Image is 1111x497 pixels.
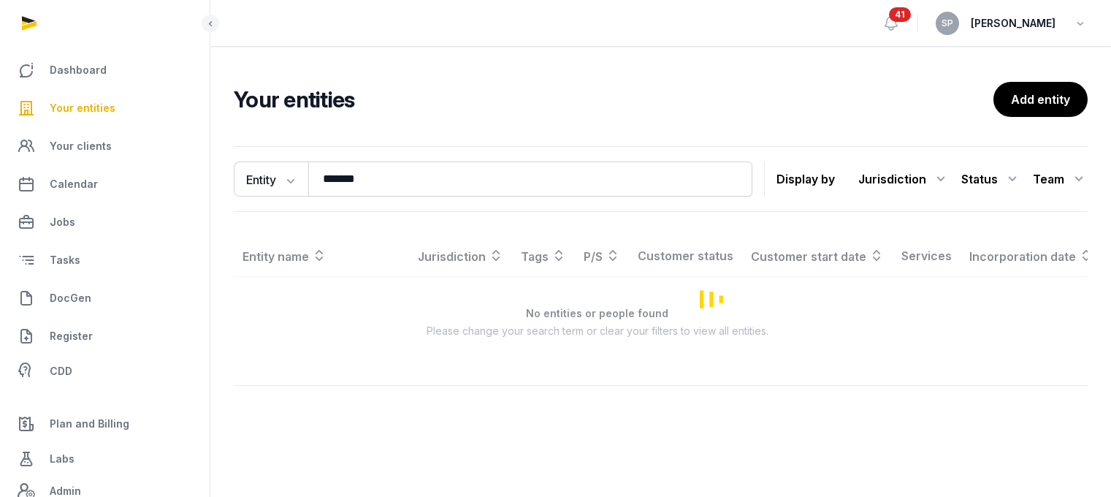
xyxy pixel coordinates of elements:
span: 41 [889,7,911,22]
span: Dashboard [50,61,107,79]
span: Jobs [50,213,75,231]
a: Tasks [12,243,198,278]
a: CDD [12,357,198,386]
span: Your entities [50,99,115,117]
span: Tasks [50,251,80,269]
span: Plan and Billing [50,415,129,433]
a: Your clients [12,129,198,164]
p: Display by [776,167,835,191]
span: [PERSON_NAME] [971,15,1055,32]
a: DocGen [12,281,198,316]
span: SP [942,19,953,28]
span: CDD [50,363,72,380]
button: SP [936,12,959,35]
button: Entity [234,162,308,197]
div: Team [1033,167,1088,191]
span: DocGen [50,289,91,307]
a: Calendar [12,167,198,202]
span: Calendar [50,175,98,193]
span: Register [50,327,93,345]
a: Add entity [993,82,1088,117]
a: Labs [12,441,198,477]
a: Register [12,319,198,354]
span: Your clients [50,137,112,155]
div: Jurisdiction [858,167,950,191]
div: Status [961,167,1021,191]
span: Labs [50,450,75,468]
h2: Your entities [234,86,993,113]
a: Your entities [12,91,198,126]
a: Dashboard [12,53,198,88]
a: Plan and Billing [12,406,198,441]
a: Jobs [12,205,198,240]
